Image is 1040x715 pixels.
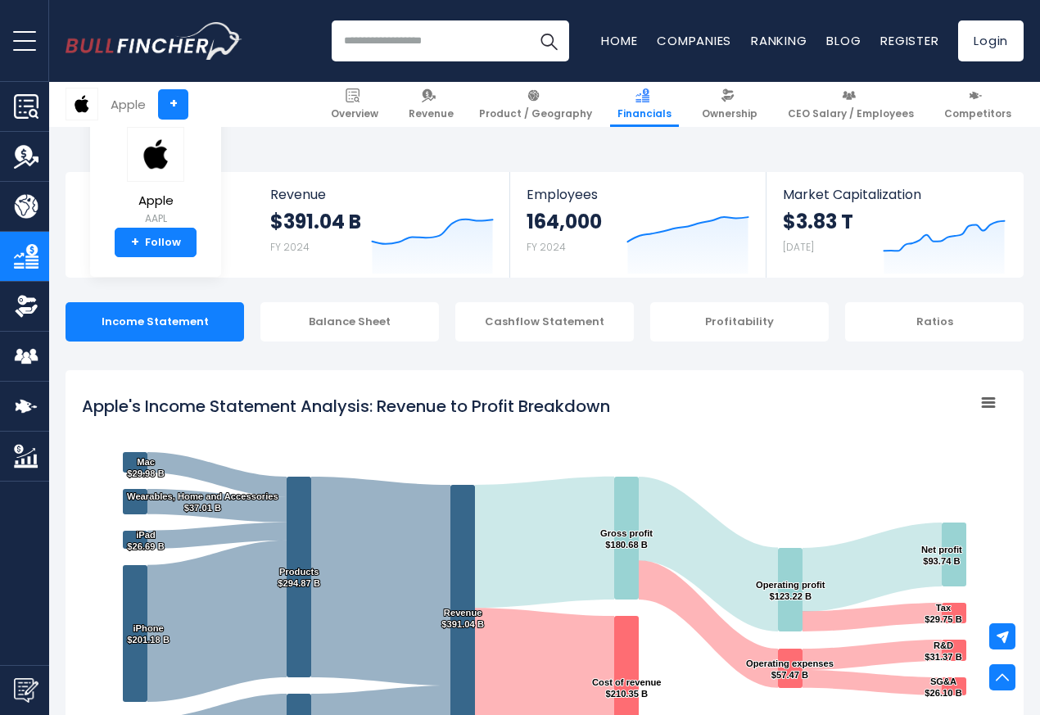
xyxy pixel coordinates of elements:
[937,82,1019,127] a: Competitors
[783,187,1006,202] span: Market Capitalization
[278,567,320,588] text: Products $294.87 B
[610,82,679,127] a: Financials
[657,32,731,49] a: Companies
[780,82,921,127] a: CEO Salary / Employees
[788,107,914,120] span: CEO Salary / Employees
[127,127,184,182] img: AAPL logo
[270,187,494,202] span: Revenue
[127,623,170,645] text: iPhone $201.18 B
[694,82,765,127] a: Ownership
[925,677,961,698] text: SG&A $26.10 B
[126,126,185,229] a: Apple AAPL
[409,107,454,120] span: Revenue
[592,677,662,699] text: Cost of revenue $210.35 B
[331,107,378,120] span: Overview
[82,395,610,418] tspan: Apple's Income Statement Analysis: Revenue to Profit Breakdown
[323,82,386,127] a: Overview
[14,294,38,319] img: Ownership
[783,240,814,254] small: [DATE]
[601,32,637,49] a: Home
[472,82,599,127] a: Product / Geography
[260,302,439,342] div: Balance Sheet
[127,194,184,208] span: Apple
[401,82,461,127] a: Revenue
[127,457,164,478] text: Mac $29.98 B
[880,32,938,49] a: Register
[270,240,310,254] small: FY 2024
[527,240,566,254] small: FY 2024
[756,580,825,601] text: Operating profit $123.22 B
[783,209,853,234] strong: $3.83 T
[921,545,962,566] text: Net profit $93.74 B
[702,107,757,120] span: Ownership
[127,491,278,513] text: Wearables, Home and Accessories $37.01 B
[751,32,807,49] a: Ranking
[441,608,484,629] text: Revenue $391.04 B
[111,95,146,114] div: Apple
[479,107,592,120] span: Product / Geography
[127,211,184,226] small: AAPL
[131,235,139,250] strong: +
[66,302,244,342] div: Income Statement
[650,302,829,342] div: Profitability
[925,603,961,624] text: Tax $29.75 B
[127,530,164,551] text: iPad $26.69 B
[746,658,834,680] text: Operating expenses $57.47 B
[115,228,197,257] a: +Follow
[925,640,961,662] text: R&D $31.37 B
[766,172,1022,278] a: Market Capitalization $3.83 T [DATE]
[958,20,1024,61] a: Login
[66,22,242,60] a: Go to homepage
[66,22,242,60] img: Bullfincher logo
[270,209,361,234] strong: $391.04 B
[527,209,602,234] strong: 164,000
[510,172,765,278] a: Employees 164,000 FY 2024
[528,20,569,61] button: Search
[158,89,188,120] a: +
[66,88,97,120] img: AAPL logo
[826,32,861,49] a: Blog
[600,528,653,550] text: Gross profit $180.68 B
[845,302,1024,342] div: Ratios
[617,107,671,120] span: Financials
[944,107,1011,120] span: Competitors
[455,302,634,342] div: Cashflow Statement
[254,172,510,278] a: Revenue $391.04 B FY 2024
[527,187,748,202] span: Employees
